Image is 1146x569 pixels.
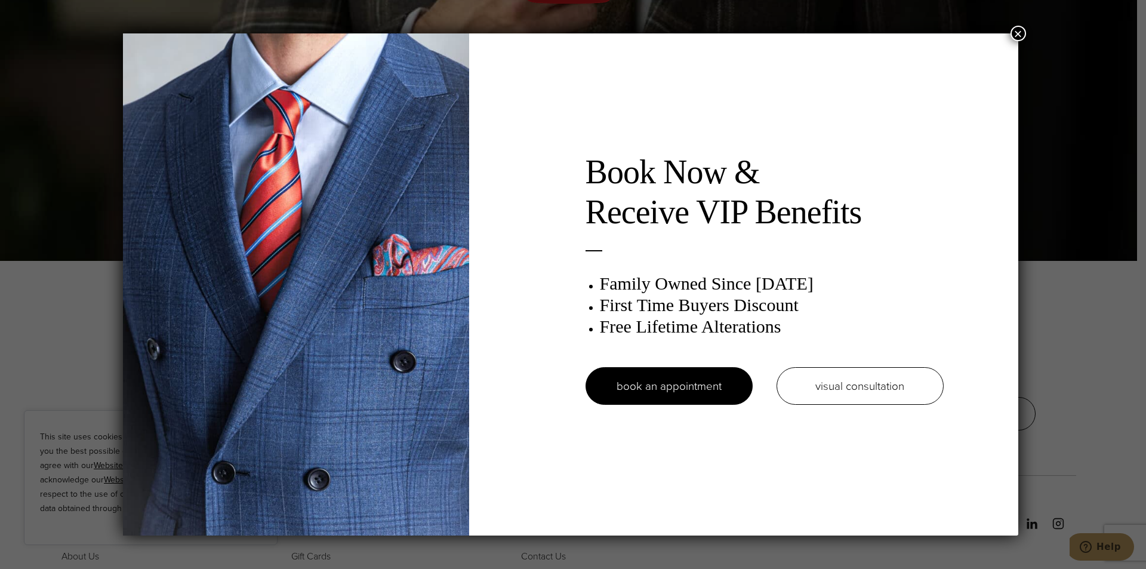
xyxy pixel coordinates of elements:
[27,8,51,19] span: Help
[586,367,753,405] a: book an appointment
[600,316,944,337] h3: Free Lifetime Alterations
[600,273,944,294] h3: Family Owned Since [DATE]
[1011,26,1026,41] button: Close
[586,152,944,232] h2: Book Now & Receive VIP Benefits
[600,294,944,316] h3: First Time Buyers Discount
[777,367,944,405] a: visual consultation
